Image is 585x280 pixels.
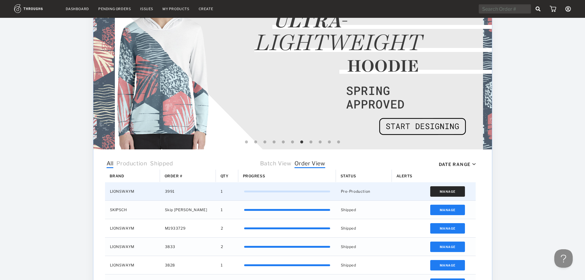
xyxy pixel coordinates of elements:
div: Pre-Production [336,182,392,200]
div: Shipped [336,219,392,237]
button: Manage [430,260,465,270]
button: 2 [253,139,259,145]
button: Manage [430,223,465,234]
button: Manage [430,205,465,215]
div: Date Range [439,162,471,167]
button: 9 [317,139,323,145]
span: Production [116,160,147,168]
span: Alerts [396,174,413,178]
div: 3828 [160,256,216,274]
button: Manage [430,186,465,197]
span: All [107,160,114,168]
span: 1 [221,187,223,195]
div: SKIPSCH [105,201,160,219]
div: Shipped [336,256,392,274]
span: Shipped [150,160,173,168]
button: 3 [262,139,268,145]
div: 3991 [160,182,216,200]
div: LIONSWAYM [105,256,160,274]
span: Status [341,174,357,178]
span: Order # [165,174,182,178]
div: Skip [PERSON_NAME] [160,201,216,219]
span: Batch View [260,160,291,168]
span: 1 [221,206,223,214]
iframe: Toggle Customer Support [554,249,573,268]
button: 4 [271,139,277,145]
div: LIONSWAYM [105,238,160,256]
div: LIONSWAYM [105,182,160,200]
div: Shipped [336,238,392,256]
div: Press SPACE to select this row. [105,238,476,256]
div: Press SPACE to select this row. [105,219,476,238]
button: 10 [326,139,333,145]
div: M1933729 [160,219,216,237]
button: 5 [280,139,287,145]
div: Press SPACE to select this row. [105,256,476,274]
input: Search Order # [479,4,531,14]
span: 1 [221,261,223,269]
button: 11 [336,139,342,145]
button: 6 [290,139,296,145]
button: 1 [244,139,250,145]
a: Pending Orders [98,7,131,11]
div: 3833 [160,238,216,256]
a: My Products [162,7,189,11]
div: Shipped [336,201,392,219]
img: icon_cart.dab5cea1.svg [550,6,556,12]
button: 8 [308,139,314,145]
img: icon_caret_down_black.69fb8af9.svg [472,163,476,165]
span: Qty [220,174,229,178]
div: Press SPACE to select this row. [105,201,476,219]
span: Brand [110,174,124,178]
a: Create [199,7,213,11]
span: Order View [294,160,325,168]
button: Manage [430,242,465,252]
div: LIONSWAYM [105,219,160,237]
div: Press SPACE to select this row. [105,182,476,201]
span: 2 [221,243,223,251]
a: Issues [140,7,153,11]
span: 2 [221,224,223,232]
span: Progress [243,174,265,178]
a: Dashboard [66,7,89,11]
button: 7 [299,139,305,145]
img: logo.1c10ca64.svg [14,4,57,13]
